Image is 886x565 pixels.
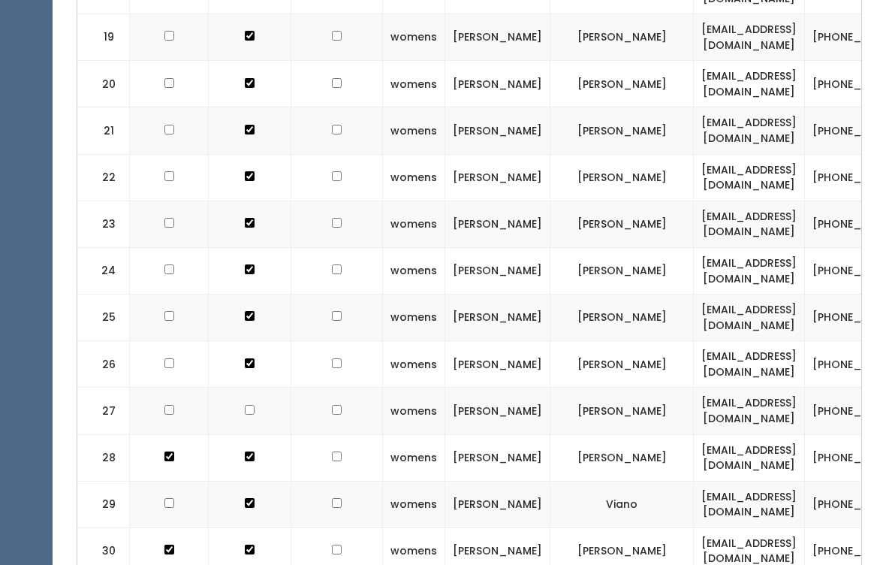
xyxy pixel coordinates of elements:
td: womens [383,434,445,481]
td: [PERSON_NAME] [550,201,694,247]
td: [EMAIL_ADDRESS][DOMAIN_NAME] [694,154,805,201]
td: [PERSON_NAME] [445,201,550,247]
td: [PERSON_NAME] [445,388,550,434]
td: [PERSON_NAME] [550,247,694,294]
td: 23 [77,201,130,247]
td: [PERSON_NAME] [550,295,694,341]
td: [EMAIL_ADDRESS][DOMAIN_NAME] [694,247,805,294]
td: [PERSON_NAME] [445,341,550,388]
td: [PERSON_NAME] [550,434,694,481]
td: [PERSON_NAME] [550,154,694,201]
td: [PERSON_NAME] [445,61,550,107]
td: [EMAIL_ADDRESS][DOMAIN_NAME] [694,61,805,107]
td: womens [383,247,445,294]
td: 28 [77,434,130,481]
td: 27 [77,388,130,434]
td: [PERSON_NAME] [550,341,694,388]
td: 24 [77,247,130,294]
td: womens [383,295,445,341]
td: womens [383,61,445,107]
td: Viano [550,481,694,527]
td: [PERSON_NAME] [550,61,694,107]
td: womens [383,154,445,201]
td: [PERSON_NAME] [445,295,550,341]
td: 22 [77,154,130,201]
td: 21 [77,107,130,154]
td: [EMAIL_ADDRESS][DOMAIN_NAME] [694,201,805,247]
td: [PERSON_NAME] [445,247,550,294]
td: [EMAIL_ADDRESS][DOMAIN_NAME] [694,14,805,61]
td: [PERSON_NAME] [445,14,550,61]
td: 29 [77,481,130,527]
td: [EMAIL_ADDRESS][DOMAIN_NAME] [694,388,805,434]
td: 20 [77,61,130,107]
td: [PERSON_NAME] [445,154,550,201]
td: [EMAIL_ADDRESS][DOMAIN_NAME] [694,107,805,154]
td: [PERSON_NAME] [445,434,550,481]
td: womens [383,14,445,61]
td: [PERSON_NAME] [445,107,550,154]
td: [EMAIL_ADDRESS][DOMAIN_NAME] [694,341,805,388]
td: [EMAIL_ADDRESS][DOMAIN_NAME] [694,295,805,341]
td: [PERSON_NAME] [445,481,550,527]
td: 25 [77,295,130,341]
td: womens [383,388,445,434]
td: [EMAIL_ADDRESS][DOMAIN_NAME] [694,481,805,527]
td: womens [383,201,445,247]
td: 26 [77,341,130,388]
td: [PERSON_NAME] [550,107,694,154]
td: [PERSON_NAME] [550,388,694,434]
td: womens [383,481,445,527]
td: womens [383,107,445,154]
td: 19 [77,14,130,61]
td: [PERSON_NAME] [550,14,694,61]
td: [EMAIL_ADDRESS][DOMAIN_NAME] [694,434,805,481]
td: womens [383,341,445,388]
